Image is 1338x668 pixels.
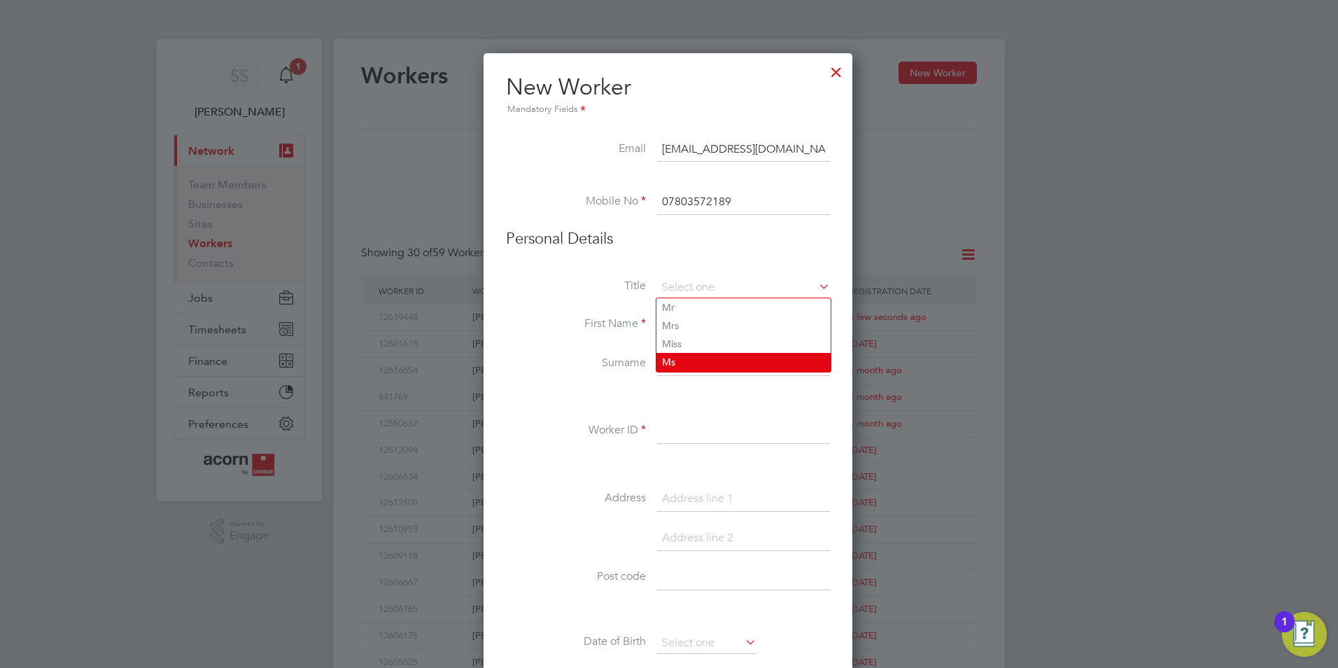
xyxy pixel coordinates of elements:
[506,634,646,649] label: Date of Birth
[506,491,646,506] label: Address
[657,526,830,551] input: Address line 2
[506,229,830,249] h3: Personal Details
[657,487,830,512] input: Address line 1
[657,277,830,298] input: Select one
[656,316,831,335] li: Mrs
[1281,622,1288,640] div: 1
[506,423,646,438] label: Worker ID
[506,73,830,118] h2: New Worker
[506,194,646,209] label: Mobile No
[506,356,646,370] label: Surname
[506,102,830,118] div: Mandatory Fields
[656,298,831,316] li: Mr
[506,141,646,156] label: Email
[657,633,756,654] input: Select one
[506,316,646,331] label: First Name
[656,335,831,353] li: Miss
[656,353,831,371] li: Ms
[506,569,646,584] label: Post code
[506,279,646,293] label: Title
[1282,612,1327,657] button: Open Resource Center, 1 new notification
